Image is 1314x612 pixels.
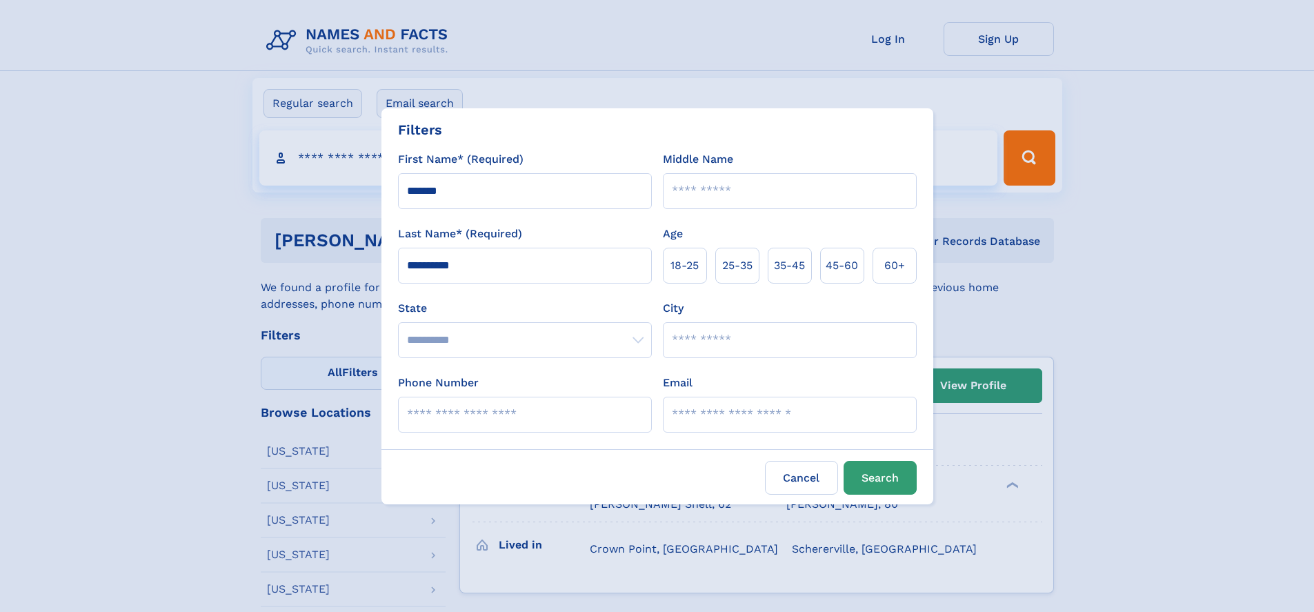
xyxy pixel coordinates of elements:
[844,461,917,495] button: Search
[884,257,905,274] span: 60+
[663,151,733,168] label: Middle Name
[663,300,684,317] label: City
[722,257,753,274] span: 25‑35
[774,257,805,274] span: 35‑45
[765,461,838,495] label: Cancel
[398,226,522,242] label: Last Name* (Required)
[398,119,442,140] div: Filters
[398,300,652,317] label: State
[826,257,858,274] span: 45‑60
[398,151,524,168] label: First Name* (Required)
[663,226,683,242] label: Age
[670,257,699,274] span: 18‑25
[663,375,693,391] label: Email
[398,375,479,391] label: Phone Number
